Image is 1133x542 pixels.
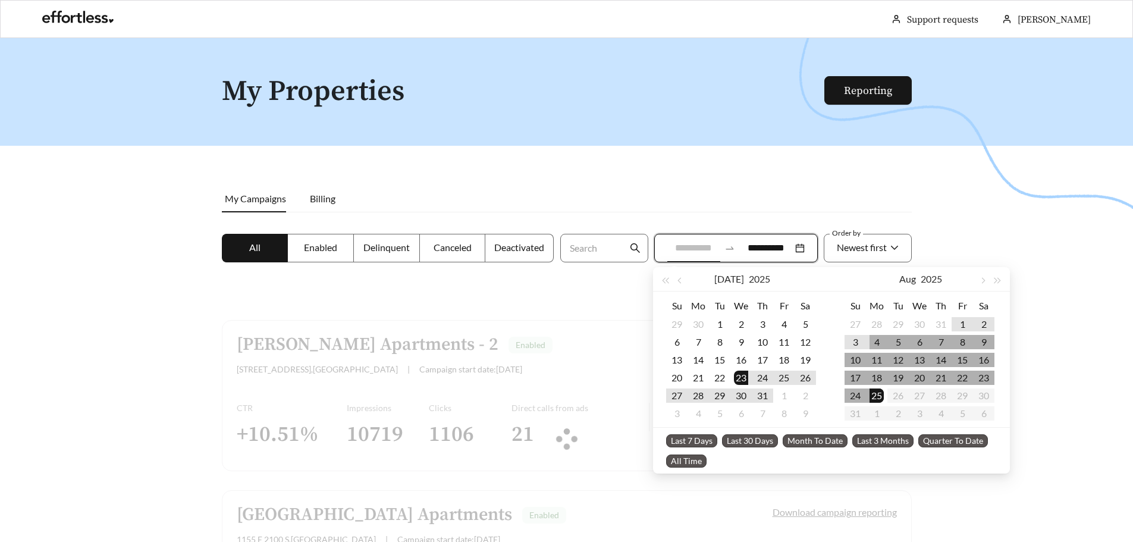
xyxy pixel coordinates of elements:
span: search [630,243,641,253]
div: 11 [870,353,884,367]
a: Support requests [907,14,978,26]
th: Th [930,296,952,315]
button: 2025 [749,267,770,291]
td: 2025-07-16 [730,351,752,369]
td: 2025-07-07 [688,333,709,351]
span: swap-right [724,243,735,253]
div: 19 [891,371,905,385]
div: 19 [798,353,812,367]
div: 9 [798,406,812,421]
div: 28 [870,317,884,331]
th: Su [666,296,688,315]
td: 2025-07-26 [795,369,816,387]
th: Mo [688,296,709,315]
td: 2025-07-27 [666,387,688,405]
span: Month To Date [783,434,848,447]
div: 26 [798,371,812,385]
td: 2025-08-23 [973,369,994,387]
td: 2025-08-22 [952,369,973,387]
td: 2025-08-06 [909,333,930,351]
div: 8 [713,335,727,349]
div: 18 [777,353,791,367]
div: 23 [977,371,991,385]
td: 2025-08-10 [845,351,866,369]
td: 2025-08-01 [773,387,795,405]
div: 9 [734,335,748,349]
div: 12 [891,353,905,367]
div: 31 [755,389,770,403]
td: 2025-08-12 [887,351,909,369]
div: 15 [955,353,969,367]
div: 2 [798,389,812,403]
td: 2025-07-09 [730,333,752,351]
td: 2025-07-06 [666,333,688,351]
th: Sa [795,296,816,315]
td: 2025-07-23 [730,369,752,387]
div: 29 [670,317,684,331]
div: 10 [848,353,862,367]
span: Last 30 Days [722,434,778,447]
div: 16 [734,353,748,367]
div: 31 [934,317,948,331]
div: 6 [912,335,927,349]
th: Su [845,296,866,315]
button: 2025 [921,267,942,291]
th: Tu [709,296,730,315]
td: 2025-07-22 [709,369,730,387]
td: 2025-08-18 [866,369,887,387]
td: 2025-08-04 [688,405,709,422]
td: 2025-07-24 [752,369,773,387]
div: 17 [755,353,770,367]
div: 6 [734,406,748,421]
div: 22 [713,371,727,385]
div: 20 [670,371,684,385]
td: 2025-08-08 [773,405,795,422]
td: 2025-08-05 [709,405,730,422]
td: 2025-08-15 [952,351,973,369]
div: 28 [691,389,705,403]
div: 29 [891,317,905,331]
td: 2025-07-17 [752,351,773,369]
div: 30 [691,317,705,331]
td: 2025-07-11 [773,333,795,351]
div: 14 [934,353,948,367]
th: We [909,296,930,315]
span: All [249,242,261,253]
div: 23 [734,371,748,385]
div: 14 [691,353,705,367]
div: 22 [955,371,969,385]
div: 27 [670,389,684,403]
div: 7 [755,406,770,421]
div: 4 [777,317,791,331]
td: 2025-08-04 [866,333,887,351]
td: 2025-08-20 [909,369,930,387]
span: Quarter To Date [918,434,988,447]
th: We [730,296,752,315]
td: 2025-07-12 [795,333,816,351]
td: 2025-07-18 [773,351,795,369]
td: 2025-08-13 [909,351,930,369]
span: to [724,243,735,253]
td: 2025-07-15 [709,351,730,369]
div: 3 [848,335,862,349]
td: 2025-08-17 [845,369,866,387]
td: 2025-07-28 [688,387,709,405]
span: Delinquent [363,242,410,253]
span: Last 7 Days [666,434,717,447]
div: 24 [755,371,770,385]
td: 2025-08-14 [930,351,952,369]
th: Sa [973,296,994,315]
td: 2025-07-30 [909,315,930,333]
div: 25 [777,371,791,385]
th: Fr [952,296,973,315]
td: 2025-08-02 [795,387,816,405]
span: Canceled [434,242,472,253]
td: 2025-07-04 [773,315,795,333]
td: 2025-08-21 [930,369,952,387]
div: 29 [713,389,727,403]
div: 21 [934,371,948,385]
td: 2025-07-30 [730,387,752,405]
div: 1 [777,389,791,403]
div: 10 [755,335,770,349]
div: 12 [798,335,812,349]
